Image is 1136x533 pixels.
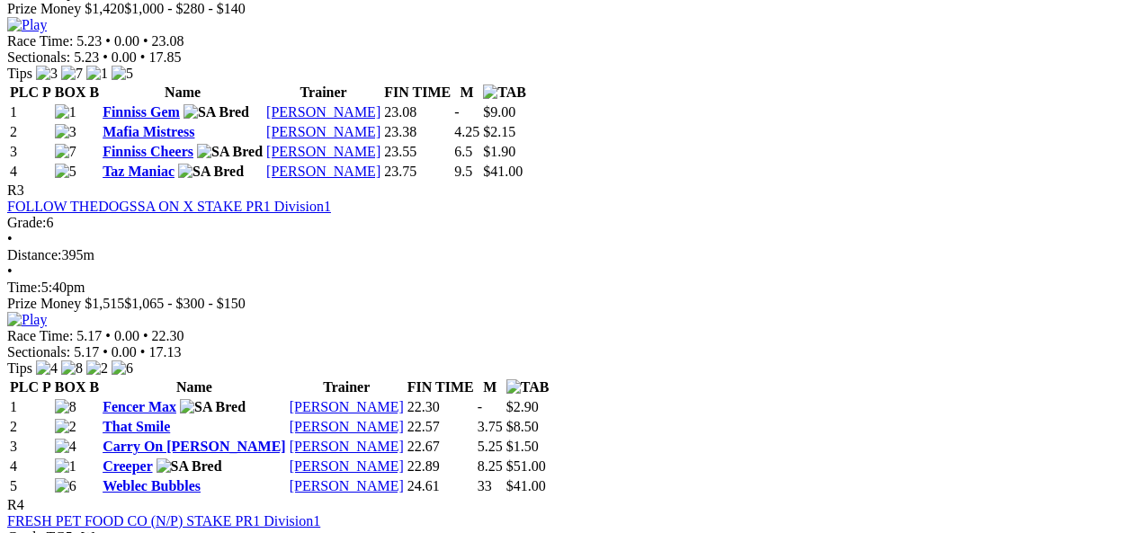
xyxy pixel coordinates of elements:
[148,344,181,360] span: 17.13
[506,379,550,395] img: TAB
[7,344,70,360] span: Sectionals:
[55,379,86,395] span: BOX
[454,144,472,159] text: 6.5
[407,378,475,396] th: FIN TIME
[89,379,99,395] span: B
[103,419,170,434] a: That Smile
[112,66,133,82] img: 5
[290,419,404,434] a: [PERSON_NAME]
[55,399,76,415] img: 8
[9,143,52,161] td: 3
[407,418,475,436] td: 22.57
[105,328,111,343] span: •
[7,280,1129,296] div: 5:40pm
[112,360,133,377] img: 6
[7,66,32,81] span: Tips
[7,199,331,214] a: FOLLOW THEDOGSSA ON X STAKE PR1 Division1
[506,419,539,434] span: $8.50
[9,123,52,141] td: 2
[407,438,475,456] td: 22.67
[7,296,1129,312] div: Prize Money $1,515
[114,328,139,343] span: 0.00
[407,457,475,475] td: 22.89
[478,458,503,474] text: 8.25
[74,49,99,65] span: 5.23
[454,124,479,139] text: 4.25
[103,478,201,493] a: Weblec Bubbles
[55,458,76,475] img: 1
[506,478,546,493] span: $41.00
[7,360,32,376] span: Tips
[383,123,452,141] td: 23.38
[7,231,13,246] span: •
[407,398,475,416] td: 22.30
[478,478,492,493] text: 33
[89,84,99,100] span: B
[10,84,39,100] span: PLC
[102,378,287,396] th: Name
[103,399,176,414] a: Fencer Max
[266,144,380,159] a: [PERSON_NAME]
[290,458,404,474] a: [PERSON_NAME]
[103,49,108,65] span: •
[180,399,246,415] img: SA Bred
[7,182,24,198] span: R3
[178,164,244,180] img: SA Bred
[383,103,452,121] td: 23.08
[103,144,193,159] a: Finniss Cheers
[76,33,102,49] span: 5.23
[103,439,286,454] a: Carry On [PERSON_NAME]
[157,458,222,475] img: SA Bred
[86,66,108,82] img: 1
[36,360,58,377] img: 4
[103,164,174,179] a: Taz Maniac
[506,439,539,454] span: $1.50
[289,378,405,396] th: Trainer
[478,399,482,414] text: -
[152,33,184,49] span: 23.08
[76,328,102,343] span: 5.17
[114,33,139,49] span: 0.00
[290,478,404,493] a: [PERSON_NAME]
[112,49,137,65] span: 0.00
[483,164,523,179] span: $41.00
[152,328,184,343] span: 22.30
[7,263,13,279] span: •
[7,1,1129,17] div: Prize Money $1,420
[483,144,515,159] span: $1.90
[103,124,194,139] a: Mafia Mistress
[9,103,52,121] td: 1
[9,438,52,456] td: 3
[454,164,472,179] text: 9.5
[383,143,452,161] td: 23.55
[55,439,76,455] img: 4
[55,124,76,140] img: 3
[7,247,1129,263] div: 395m
[454,104,459,120] text: -
[55,144,76,160] img: 7
[506,399,539,414] span: $2.90
[7,17,47,33] img: Play
[103,104,180,120] a: Finniss Gem
[7,280,41,295] span: Time:
[42,84,51,100] span: P
[483,104,515,120] span: $9.00
[483,84,526,101] img: TAB
[9,163,52,181] td: 4
[105,33,111,49] span: •
[478,439,503,454] text: 5.25
[483,124,515,139] span: $2.15
[143,328,148,343] span: •
[103,458,152,474] a: Creeper
[266,124,380,139] a: [PERSON_NAME]
[143,33,148,49] span: •
[124,1,246,16] span: $1,000 - $280 - $140
[183,104,249,120] img: SA Bred
[7,247,61,262] span: Distance:
[61,360,83,377] img: 8
[42,379,51,395] span: P
[36,66,58,82] img: 3
[148,49,181,65] span: 17.85
[7,33,73,49] span: Race Time:
[7,513,320,529] a: FRESH PET FOOD CO (N/P) STAKE PR1 Division1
